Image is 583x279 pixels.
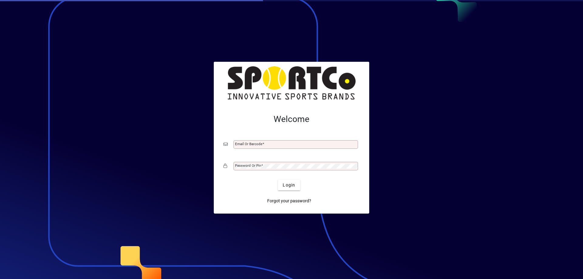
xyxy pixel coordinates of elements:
mat-label: Password or Pin [235,163,261,168]
a: Forgot your password? [265,195,314,206]
span: Login [283,182,295,188]
button: Login [278,180,300,190]
mat-label: Email or Barcode [235,142,262,146]
span: Forgot your password? [267,198,311,204]
h2: Welcome [223,114,360,124]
